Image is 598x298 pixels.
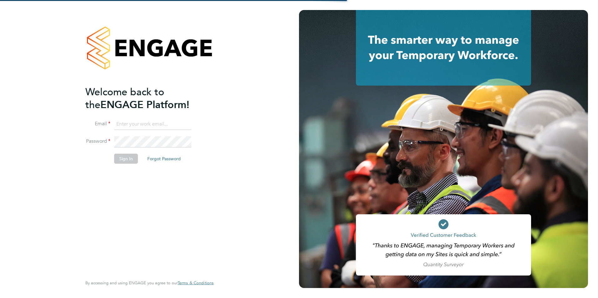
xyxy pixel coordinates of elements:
label: Password [85,138,110,145]
button: Sign In [114,154,138,164]
span: By accessing and using ENGAGE you agree to our [85,280,214,286]
span: Welcome back to the [85,86,164,111]
a: Terms & Conditions [178,281,214,286]
label: Email [85,121,110,127]
input: Enter your work email... [114,119,191,130]
h2: ENGAGE Platform! [85,86,207,111]
button: Forgot Password [142,154,186,164]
